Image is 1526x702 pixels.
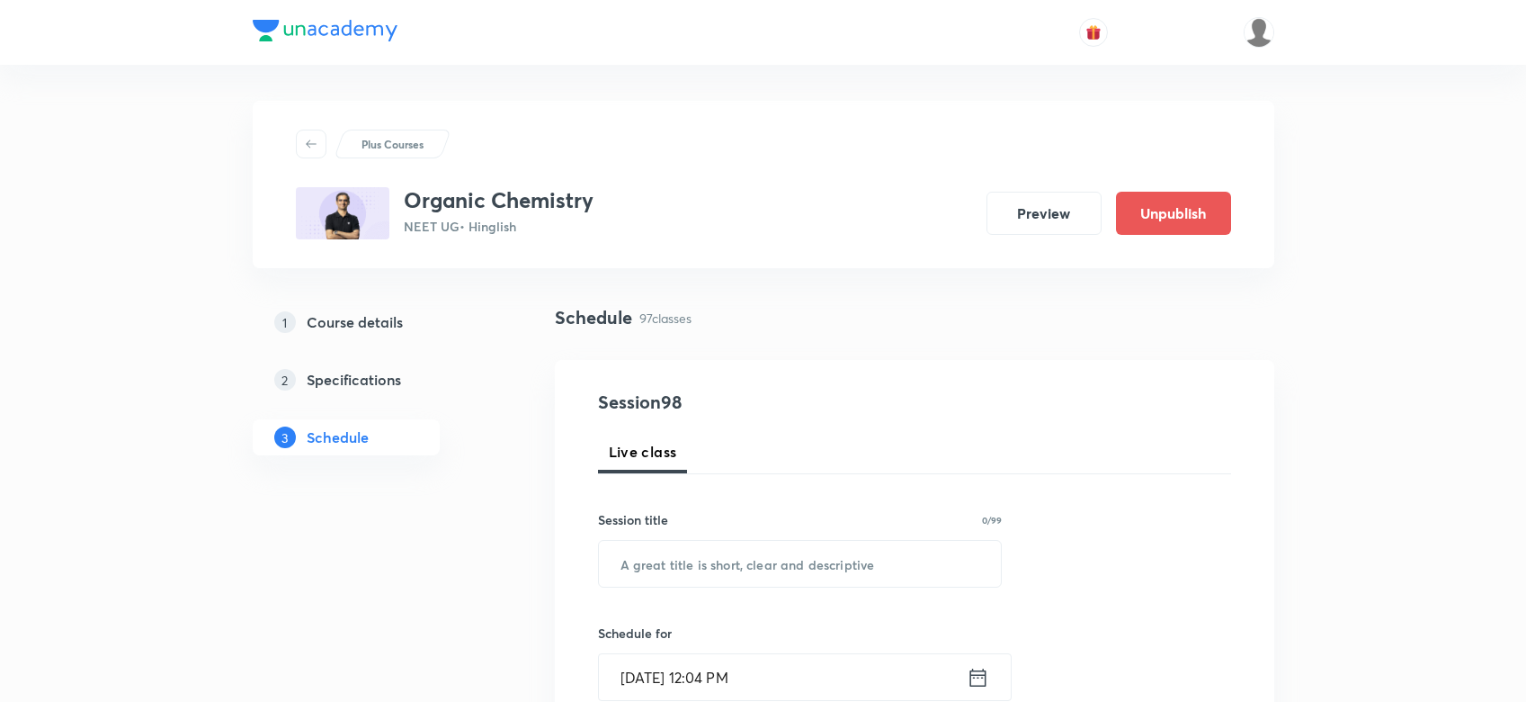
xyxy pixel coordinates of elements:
img: Company Logo [253,20,397,41]
p: NEET UG • Hinglish [404,217,593,236]
h6: Session title [598,510,668,529]
p: 2 [274,369,296,391]
p: 1 [274,311,296,333]
p: 97 classes [639,309,692,328]
img: Shahrukh Ansari [1244,17,1274,48]
h4: Session 98 [598,389,926,416]
h5: Schedule [307,427,369,448]
h3: Organic Chemistry [404,187,593,213]
h5: Specifications [307,369,401,391]
input: A great title is short, clear and descriptive [599,541,1002,587]
button: Unpublish [1116,192,1231,235]
button: avatar [1079,18,1108,47]
a: 2Specifications [253,362,497,398]
img: 31E539B8-EDA2-479E-BC0C-EDF9600B46D8_plus.png [296,187,389,239]
span: Live class [609,441,677,463]
button: Preview [986,192,1102,235]
p: Plus Courses [361,136,424,152]
a: Company Logo [253,20,397,46]
h6: Schedule for [598,624,1003,643]
p: 0/99 [982,516,1002,525]
a: 1Course details [253,304,497,340]
h4: Schedule [555,304,632,331]
img: avatar [1085,24,1102,40]
p: 3 [274,427,296,448]
h5: Course details [307,311,403,333]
